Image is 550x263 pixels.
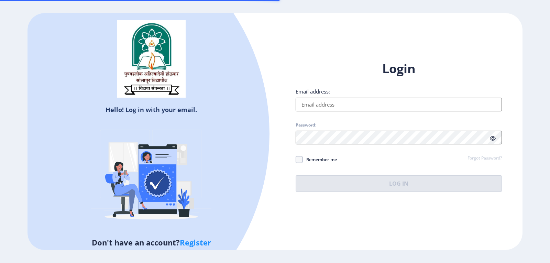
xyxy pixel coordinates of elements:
a: Forgot Password? [467,155,502,162]
h5: Don't have an account? [33,237,270,248]
span: Remember me [302,155,337,164]
img: Verified-rafiki.svg [91,117,211,237]
img: sulogo.png [117,20,186,98]
label: Password: [296,122,316,128]
input: Email address [296,98,502,111]
button: Log In [296,175,502,192]
label: Email address: [296,88,330,95]
a: Register [180,237,211,248]
h1: Login [296,61,502,77]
